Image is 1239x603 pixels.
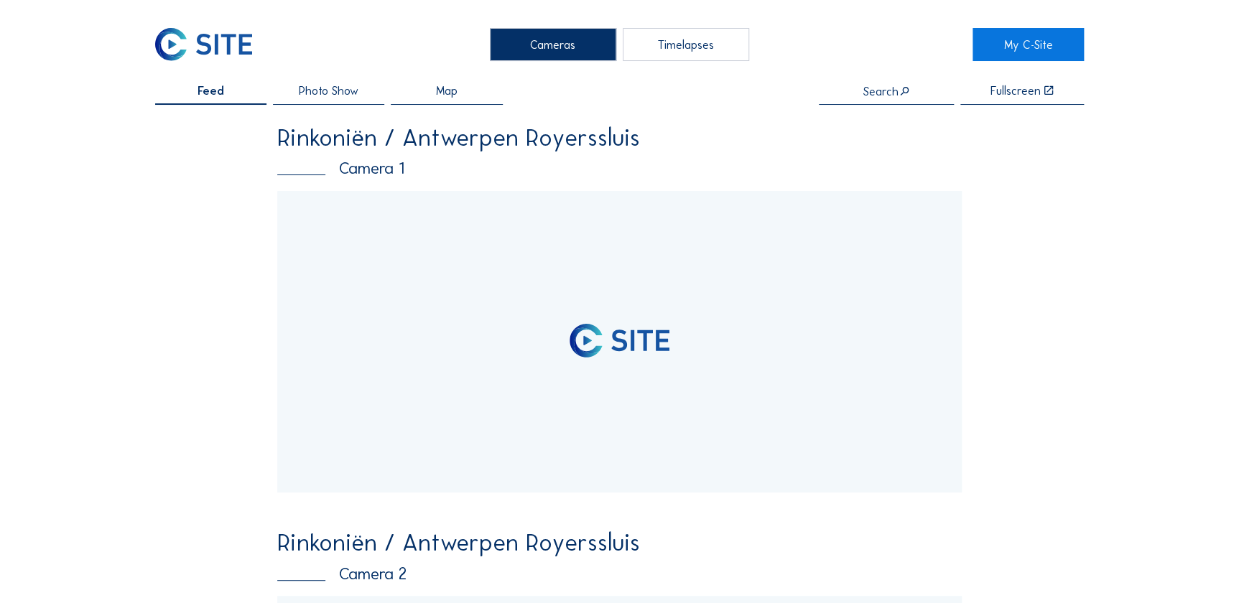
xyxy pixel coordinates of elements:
div: Camera 1 [277,160,962,177]
span: Feed [198,85,224,96]
img: logo_pic [570,324,603,357]
img: C-SITE Logo [155,28,252,60]
a: C-SITE Logo [155,28,266,60]
div: Timelapses [623,28,749,60]
div: Rinkoniën / Antwerpen Royerssluis [277,126,962,150]
a: My C-Site [973,28,1084,60]
div: Camera 2 [277,566,962,582]
img: logo_text [611,329,669,352]
span: Map [436,85,458,96]
div: Rinkoniën / Antwerpen Royerssluis [277,531,962,555]
div: Fullscreen [990,85,1041,96]
div: Cameras [490,28,616,60]
span: Photo Show [299,85,358,96]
